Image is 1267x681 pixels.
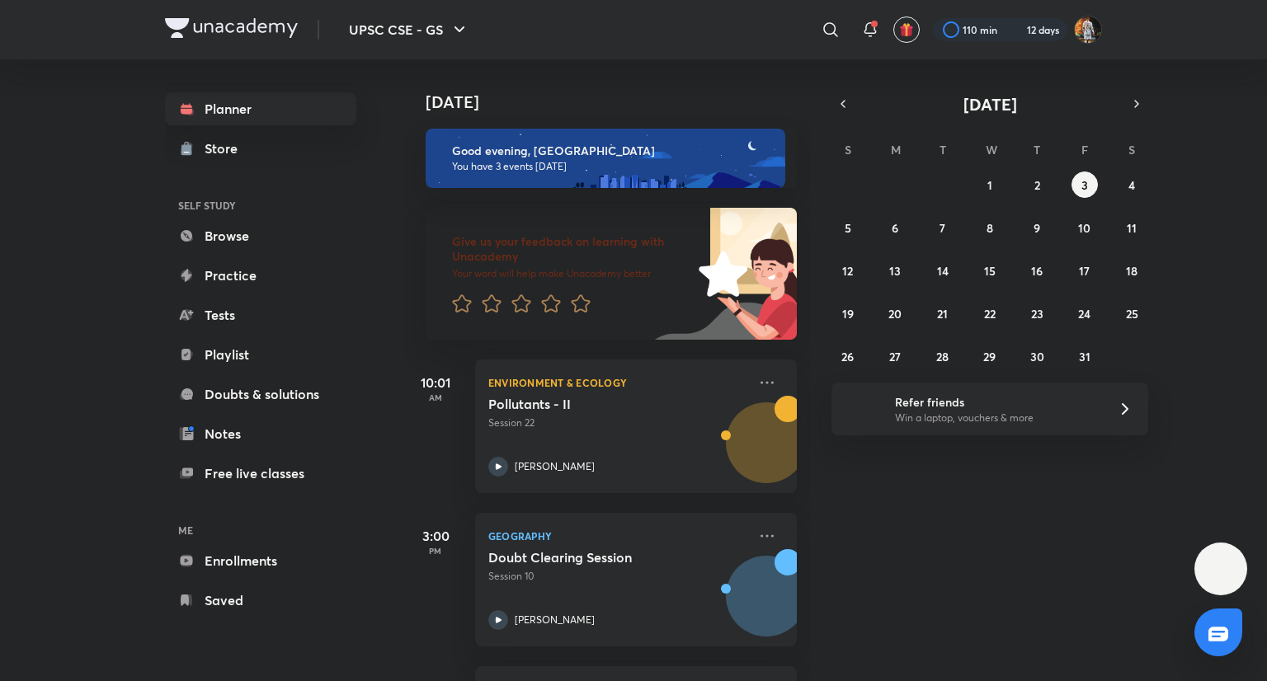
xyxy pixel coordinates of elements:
button: October 16, 2025 [1024,257,1050,284]
abbr: October 27, 2025 [889,349,901,364]
p: Geography [488,526,747,546]
abbr: October 8, 2025 [987,220,993,236]
abbr: October 11, 2025 [1127,220,1137,236]
button: October 7, 2025 [930,214,956,241]
img: referral [845,392,878,425]
abbr: Thursday [1034,142,1040,157]
abbr: October 22, 2025 [984,306,996,322]
img: unacademy [706,396,797,510]
abbr: October 16, 2025 [1031,263,1043,279]
abbr: Tuesday [940,142,946,157]
p: Win a laptop, vouchers & more [895,411,1098,425]
abbr: October 7, 2025 [940,220,945,236]
h6: Refer friends [895,393,1098,411]
button: October 28, 2025 [930,343,956,369]
button: October 31, 2025 [1072,343,1098,369]
img: feedback_image [643,208,797,340]
abbr: October 31, 2025 [1079,349,1090,364]
abbr: October 1, 2025 [987,177,992,193]
a: Store [165,132,356,165]
a: Enrollments [165,544,356,577]
abbr: October 28, 2025 [936,349,949,364]
abbr: October 30, 2025 [1030,349,1044,364]
button: October 5, 2025 [835,214,861,241]
button: October 10, 2025 [1072,214,1098,241]
img: Prakhar Singh [1074,16,1102,44]
button: October 1, 2025 [977,171,1003,198]
a: Free live classes [165,457,356,490]
img: evening [426,129,785,188]
button: October 11, 2025 [1119,214,1145,241]
img: avatar [899,22,914,37]
img: streak [1007,21,1024,38]
abbr: October 2, 2025 [1034,177,1040,193]
span: [DATE] [963,93,1017,115]
abbr: October 23, 2025 [1031,306,1043,322]
abbr: October 5, 2025 [845,220,851,236]
div: Store [205,139,247,158]
abbr: October 17, 2025 [1079,263,1090,279]
a: Saved [165,584,356,617]
button: October 13, 2025 [882,257,908,284]
h6: SELF STUDY [165,191,356,219]
p: Your word will help make Unacademy better [452,267,693,280]
p: You have 3 events [DATE] [452,160,770,173]
button: October 21, 2025 [930,300,956,326]
h4: [DATE] [426,92,813,112]
a: Browse [165,219,356,252]
p: [PERSON_NAME] [515,613,595,627]
a: Notes [165,417,356,450]
a: Practice [165,259,356,292]
abbr: October 15, 2025 [984,263,996,279]
a: Tests [165,298,356,331]
p: AM [403,392,469,402]
abbr: October 18, 2025 [1126,263,1137,279]
abbr: October 10, 2025 [1078,220,1090,236]
abbr: October 12, 2025 [842,263,853,279]
h5: Doubt Clearing Session [488,549,694,566]
a: Company Logo [165,18,298,42]
button: October 3, 2025 [1072,171,1098,198]
p: Environment & Ecology [488,373,747,392]
h5: 10:01 [403,373,469,392]
button: October 2, 2025 [1024,171,1050,198]
abbr: Friday [1081,142,1088,157]
a: Doubts & solutions [165,378,356,411]
button: October 14, 2025 [930,257,956,284]
button: October 22, 2025 [977,300,1003,326]
abbr: October 4, 2025 [1128,177,1135,193]
p: PM [403,546,469,556]
abbr: October 21, 2025 [937,306,948,322]
abbr: October 13, 2025 [889,263,901,279]
abbr: October 26, 2025 [841,349,854,364]
img: Company Logo [165,18,298,38]
button: October 24, 2025 [1072,300,1098,326]
abbr: Sunday [845,142,851,157]
h6: Give us your feedback on learning with Unacademy [452,234,693,264]
button: October 12, 2025 [835,257,861,284]
h5: Pollutants - II [488,396,694,412]
abbr: October 29, 2025 [983,349,996,364]
abbr: Monday [891,142,901,157]
a: Planner [165,92,356,125]
button: avatar [893,16,920,43]
button: October 29, 2025 [977,343,1003,369]
button: October 15, 2025 [977,257,1003,284]
button: October 4, 2025 [1119,171,1145,198]
abbr: Saturday [1128,142,1135,157]
h5: 3:00 [403,526,469,546]
abbr: October 20, 2025 [888,306,902,322]
p: Session 22 [488,416,747,430]
button: October 19, 2025 [835,300,861,326]
abbr: October 3, 2025 [1081,177,1088,193]
abbr: October 25, 2025 [1126,306,1138,322]
button: [DATE] [855,92,1125,115]
button: October 26, 2025 [835,343,861,369]
h6: ME [165,516,356,544]
h6: Good evening, [GEOGRAPHIC_DATA] [452,143,770,158]
button: October 23, 2025 [1024,300,1050,326]
button: UPSC CSE - GS [339,13,479,46]
button: October 9, 2025 [1024,214,1050,241]
abbr: October 6, 2025 [892,220,898,236]
button: October 30, 2025 [1024,343,1050,369]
